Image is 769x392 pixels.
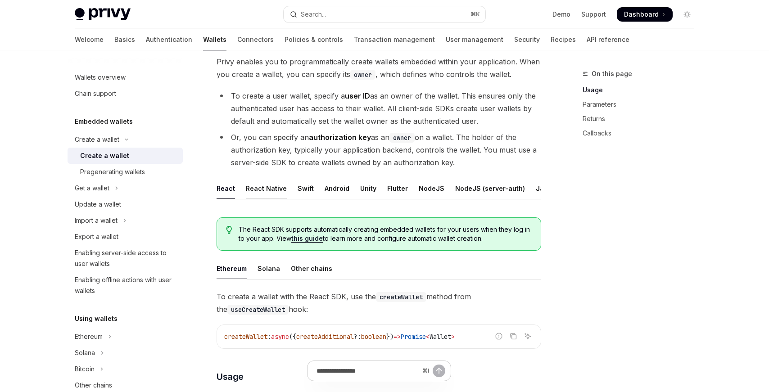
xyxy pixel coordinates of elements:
[430,333,451,341] span: Wallet
[680,7,694,22] button: Toggle dark mode
[75,88,116,99] div: Chain support
[583,97,701,112] a: Parameters
[68,148,183,164] a: Create a wallet
[75,29,104,50] a: Welcome
[354,333,361,341] span: ?:
[551,29,576,50] a: Recipes
[617,7,673,22] a: Dashboard
[68,361,183,377] button: Toggle Bitcoin section
[394,333,401,341] span: =>
[258,258,280,279] div: Solana
[507,330,519,342] button: Copy the contents from the code block
[271,333,289,341] span: async
[227,305,289,315] code: useCreateWallet
[75,347,95,358] div: Solana
[68,164,183,180] a: Pregenerating wallets
[581,10,606,19] a: Support
[75,380,112,391] div: Other chains
[68,131,183,148] button: Toggle Create a wallet section
[291,258,332,279] div: Other chains
[325,178,349,199] div: Android
[536,178,552,199] div: Java
[309,133,371,142] strong: authorization key
[226,226,232,234] svg: Tip
[285,29,343,50] a: Policies & controls
[75,8,131,21] img: light logo
[75,364,95,374] div: Bitcoin
[239,225,532,243] span: The React SDK supports automatically creating embedded wallets for your users when they log in to...
[470,11,480,18] span: ⌘ K
[217,55,541,81] span: Privy enables you to programmatically create wallets embedded within your application. When you c...
[217,90,541,127] li: To create a user wallet, specify a as an owner of the wallet. This ensures only the authenticated...
[301,9,326,20] div: Search...
[583,112,701,126] a: Returns
[426,333,430,341] span: <
[401,333,426,341] span: Promise
[75,199,121,210] div: Update a wallet
[75,134,119,145] div: Create a wallet
[360,178,376,199] div: Unity
[317,361,419,381] input: Ask a question...
[514,29,540,50] a: Security
[80,167,145,177] div: Pregenerating wallets
[583,126,701,140] a: Callbacks
[296,333,354,341] span: createAdditional
[75,215,118,226] div: Import a wallet
[68,229,183,245] a: Export a wallet
[583,83,701,97] a: Usage
[68,212,183,229] button: Toggle Import a wallet section
[552,10,570,19] a: Demo
[446,29,503,50] a: User management
[522,330,534,342] button: Ask AI
[592,68,632,79] span: On this page
[455,178,525,199] div: NodeJS (server-auth)
[354,29,435,50] a: Transaction management
[587,29,629,50] a: API reference
[345,91,370,100] strong: user ID
[68,69,183,86] a: Wallets overview
[433,365,445,377] button: Send message
[75,331,103,342] div: Ethereum
[68,329,183,345] button: Toggle Ethereum section
[267,333,271,341] span: :
[75,248,177,269] div: Enabling server-side access to user wallets
[146,29,192,50] a: Authentication
[376,292,426,302] code: createWallet
[68,272,183,299] a: Enabling offline actions with user wallets
[289,333,296,341] span: ({
[217,290,541,315] span: To create a wallet with the React SDK, use the method from the hook:
[75,275,177,296] div: Enabling offline actions with user wallets
[361,333,386,341] span: boolean
[75,72,126,83] div: Wallets overview
[68,345,183,361] button: Toggle Solana section
[75,116,133,127] h5: Embedded wallets
[68,245,183,272] a: Enabling server-side access to user wallets
[68,86,183,102] a: Chain support
[419,178,444,199] div: NodeJS
[246,178,287,199] div: React Native
[68,180,183,196] button: Toggle Get a wallet section
[114,29,135,50] a: Basics
[389,133,415,143] code: owner
[217,258,247,279] div: Ethereum
[217,178,235,199] div: React
[75,183,109,194] div: Get a wallet
[451,333,455,341] span: >
[217,131,541,169] li: Or, you can specify an as an on a wallet. The holder of the authorization key, typically your app...
[80,150,129,161] div: Create a wallet
[624,10,659,19] span: Dashboard
[284,6,485,23] button: Open search
[237,29,274,50] a: Connectors
[224,333,267,341] span: createWallet
[387,178,408,199] div: Flutter
[386,333,394,341] span: })
[493,330,505,342] button: Report incorrect code
[291,234,323,243] a: this guide
[68,196,183,212] a: Update a wallet
[350,70,375,80] code: owner
[298,178,314,199] div: Swift
[203,29,226,50] a: Wallets
[75,231,118,242] div: Export a wallet
[75,313,118,324] h5: Using wallets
